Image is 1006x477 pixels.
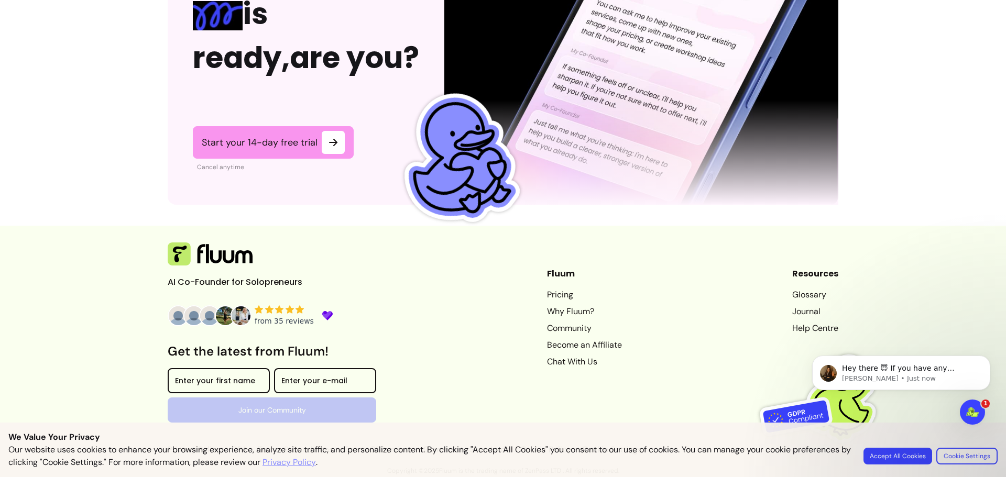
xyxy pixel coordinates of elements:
iframe: Intercom live chat [960,400,985,425]
a: Become an Affiliate [547,339,622,351]
a: Pricing [547,289,622,301]
p: AI Co-Founder for Solopreneurs [168,276,325,289]
a: Community [547,322,622,335]
img: Fluum Logo [168,242,253,265]
img: spring Blue [193,1,243,30]
h3: Get the latest from Fluum! [168,343,376,360]
a: Chat With Us [547,356,622,368]
span: Start your 14-day free trial [202,136,318,149]
input: Enter your first name [175,378,263,388]
span: are you? [290,37,419,79]
header: Fluum [547,268,622,280]
iframe: Intercom notifications message [796,334,1006,449]
button: Cookie Settings [936,448,998,464]
p: Our website uses cookies to enhance your browsing experience, analyze site traffic, and personali... [8,443,851,469]
span: 1 [981,400,990,408]
a: Glossary [792,289,838,301]
header: Resources [792,268,838,280]
button: Accept All Cookies [863,448,932,464]
a: Start your 14-day free trial [193,126,354,159]
img: Fluum is GDPR compliant [760,333,891,464]
a: Journal [792,305,838,318]
input: Enter your e-mail [281,378,369,388]
p: Cancel anytime [197,163,354,171]
a: Privacy Policy [263,456,316,469]
a: Why Fluum? [547,305,622,318]
a: Help Centre [792,322,838,335]
p: We Value Your Privacy [8,431,998,443]
img: Fluum Duck sticker [380,82,535,236]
